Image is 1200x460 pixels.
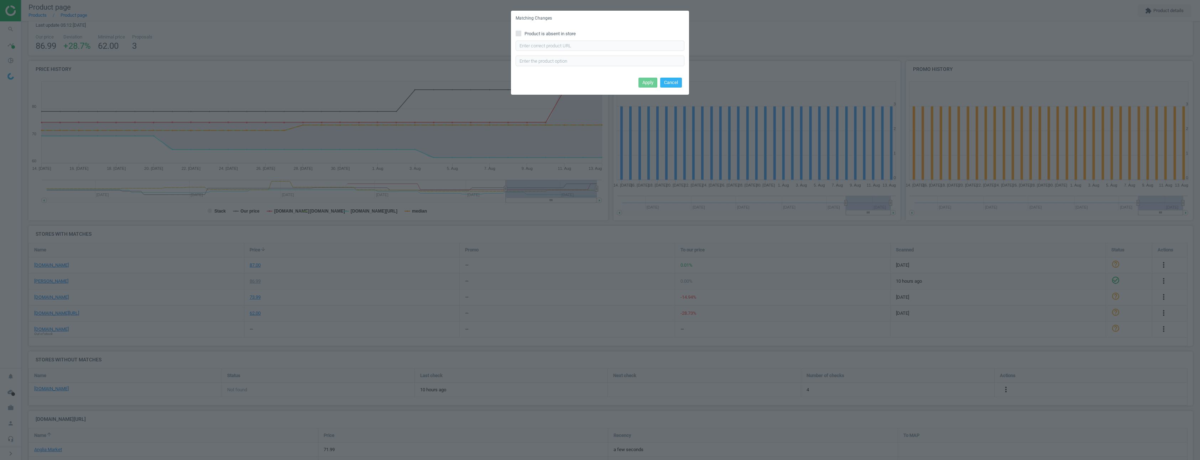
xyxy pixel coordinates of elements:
input: Enter the product option [516,56,684,66]
button: Cancel [660,78,682,88]
span: Product is absent in store [523,31,577,37]
h5: Matching Changes [516,15,552,21]
input: Enter correct product URL [516,41,684,51]
button: Apply [638,78,657,88]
